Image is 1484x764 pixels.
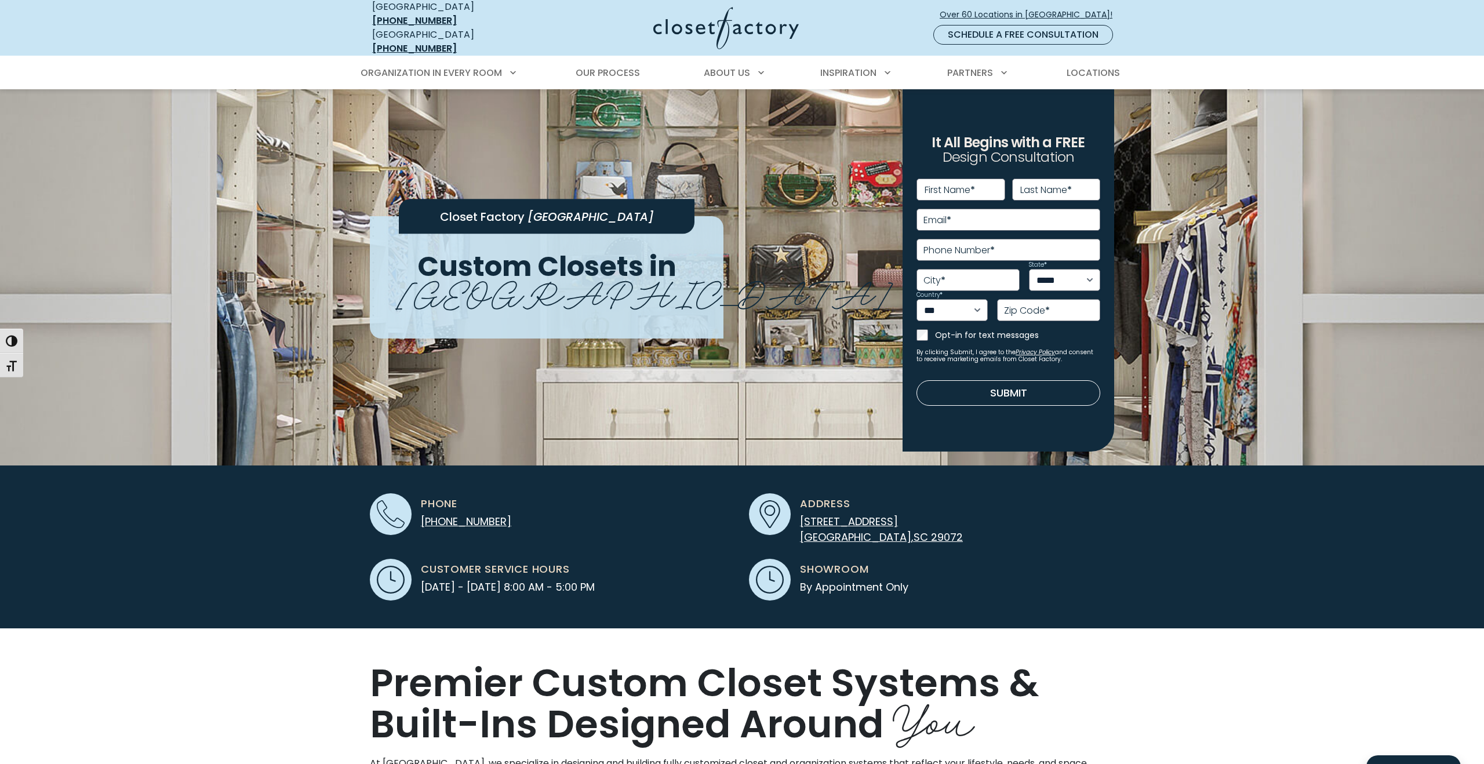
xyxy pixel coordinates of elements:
[800,496,850,511] span: Address
[1004,306,1050,315] label: Zip Code
[893,682,975,752] span: You
[421,514,511,529] a: [PHONE_NUMBER]
[440,209,525,225] span: Closet Factory
[704,66,750,79] span: About Us
[576,66,640,79] span: Our Process
[361,66,502,79] span: Organization in Every Room
[352,57,1132,89] nav: Primary Menu
[931,530,963,544] span: 29072
[923,276,945,285] label: City
[932,133,1085,152] span: It All Begins with a FREE
[421,579,595,595] span: [DATE] - [DATE] 8:00 AM - 5:00 PM
[1029,262,1047,268] label: State
[417,247,676,286] span: Custom Closets in
[923,216,951,225] label: Email
[914,530,928,544] span: SC
[939,5,1122,25] a: Over 60 Locations in [GEOGRAPHIC_DATA]!
[372,14,457,27] a: [PHONE_NUMBER]
[923,246,995,255] label: Phone Number
[916,292,943,298] label: Country
[916,380,1100,406] button: Submit
[1020,185,1072,195] label: Last Name
[372,42,457,55] a: [PHONE_NUMBER]
[925,185,975,195] label: First Name
[947,66,993,79] span: Partners
[943,148,1075,167] span: Design Consultation
[397,264,892,317] span: [GEOGRAPHIC_DATA]
[933,25,1113,45] a: Schedule a Free Consultation
[800,561,868,577] span: Showroom
[800,514,898,529] span: [STREET_ADDRESS]
[820,66,876,79] span: Inspiration
[800,530,911,544] span: [GEOGRAPHIC_DATA]
[421,496,457,511] span: Phone
[370,656,1039,751] span: Premier Custom Closet Systems & Built-Ins Designed Around
[800,514,963,544] a: [STREET_ADDRESS] [GEOGRAPHIC_DATA],SC 29072
[1067,66,1120,79] span: Locations
[1016,348,1055,356] a: Privacy Policy
[653,7,799,49] img: Closet Factory Logo
[940,9,1122,21] span: Over 60 Locations in [GEOGRAPHIC_DATA]!
[916,349,1100,363] small: By clicking Submit, I agree to the and consent to receive marketing emails from Closet Factory.
[935,329,1100,341] label: Opt-in for text messages
[800,579,908,595] span: By Appointment Only
[372,28,540,56] div: [GEOGRAPHIC_DATA]
[421,561,570,577] span: Customer Service Hours
[528,209,654,225] span: [GEOGRAPHIC_DATA]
